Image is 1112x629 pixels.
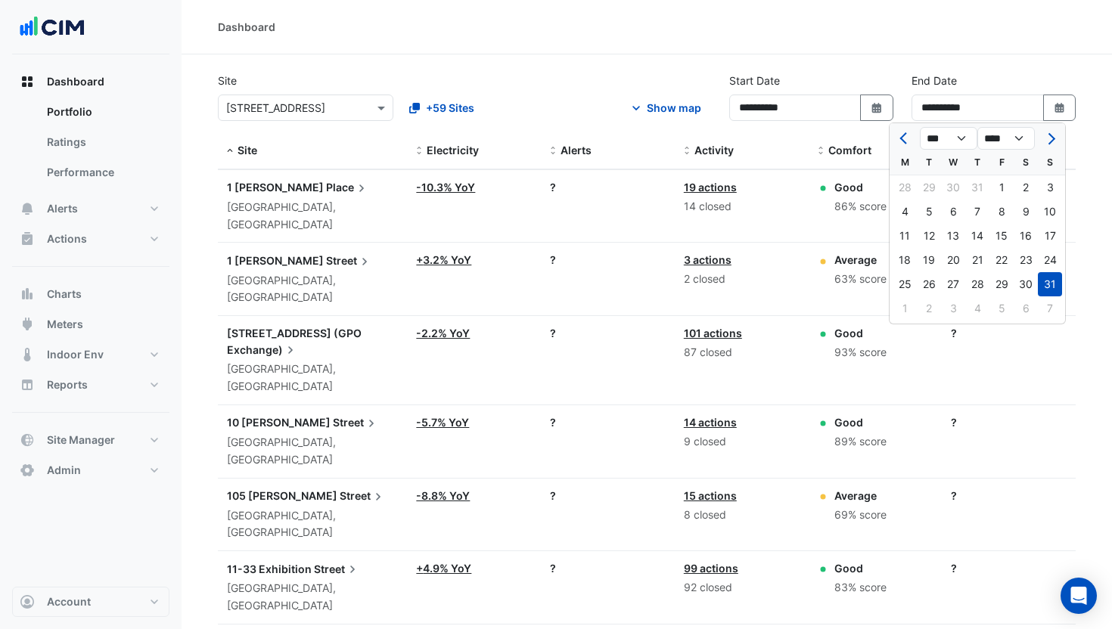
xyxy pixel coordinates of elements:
app-icon: Site Manager [20,432,35,448]
div: Thursday, August 14, 2025 [965,224,989,248]
div: Friday, August 1, 2025 [989,175,1014,200]
button: Previous month [896,126,914,150]
span: [STREET_ADDRESS] (GPO [227,327,362,339]
div: S [1038,150,1062,175]
div: 14 [965,224,989,248]
app-icon: Actions [20,231,35,246]
div: ? [951,488,1067,504]
app-icon: Alerts [20,201,35,216]
div: 15 [989,224,1014,248]
span: 1 [PERSON_NAME] [227,181,324,194]
div: Tuesday, August 26, 2025 [917,272,941,296]
div: Tuesday, August 5, 2025 [917,200,941,224]
span: Activity [694,144,734,156]
div: 6 [1014,296,1038,321]
div: ? [951,325,1067,341]
app-icon: Admin [20,463,35,478]
div: Thursday, July 31, 2025 [965,175,989,200]
div: 5 [917,200,941,224]
a: -5.7% YoY [416,416,469,429]
div: 30 [1014,272,1038,296]
span: Admin [47,463,81,478]
div: Saturday, August 9, 2025 [1014,200,1038,224]
div: T [965,150,989,175]
span: Site Manager [47,432,115,448]
div: Dashboard [12,97,169,194]
div: 69% score [834,507,887,524]
div: Monday, September 1, 2025 [893,296,917,321]
div: 7 [965,200,989,224]
button: +59 Sites [399,95,484,121]
a: -8.8% YoY [416,489,470,502]
a: 15 actions [684,489,737,502]
div: 93% score [834,344,887,361]
div: 28 [965,272,989,296]
button: Site Manager [12,425,169,455]
button: Alerts [12,194,169,224]
span: Exchange) [227,341,298,358]
app-icon: Dashboard [20,74,35,89]
div: [GEOGRAPHIC_DATA], [GEOGRAPHIC_DATA] [227,434,398,469]
button: Meters [12,309,169,339]
div: [GEOGRAPHIC_DATA], [GEOGRAPHIC_DATA] [227,272,398,307]
button: Dashboard [12,67,169,97]
div: 31 [965,175,989,200]
span: 11-33 Exhibition [227,562,312,575]
div: [GEOGRAPHIC_DATA], [GEOGRAPHIC_DATA] [227,361,398,395]
div: 25 [893,272,917,296]
div: Tuesday, September 2, 2025 [917,296,941,321]
div: Average [834,252,887,268]
button: Reports [12,370,169,400]
div: ? [550,179,666,195]
div: Saturday, August 16, 2025 [1014,224,1038,248]
span: Comfort [828,144,871,156]
div: 10 [1038,200,1062,224]
span: Dashboard [47,74,104,89]
a: Performance [35,157,169,187]
div: 29 [989,272,1014,296]
span: Street [333,414,379,431]
div: Tuesday, August 19, 2025 [917,248,941,272]
span: Indoor Env [47,347,104,362]
div: Average [834,488,887,504]
div: Sunday, August 10, 2025 [1038,200,1062,224]
span: Site [238,144,257,156]
div: Friday, August 22, 2025 [989,248,1014,272]
div: 3 [1038,175,1062,200]
div: Wednesday, July 30, 2025 [941,175,965,200]
button: Indoor Env [12,339,169,370]
div: Saturday, August 23, 2025 [1014,248,1038,272]
div: 31 [1038,272,1062,296]
div: Friday, September 5, 2025 [989,296,1014,321]
div: 17 [1038,224,1062,248]
div: Good [834,179,887,195]
div: Open Intercom Messenger [1061,578,1097,614]
div: 2 [1014,175,1038,200]
a: 14 actions [684,416,737,429]
div: S [1014,150,1038,175]
span: 1 [PERSON_NAME] [227,254,324,267]
label: Start Date [729,73,780,88]
span: Electricity [427,144,479,156]
div: T [917,150,941,175]
div: Good [834,414,887,430]
a: Portfolio [35,97,169,127]
div: Wednesday, August 20, 2025 [941,248,965,272]
div: Sunday, August 17, 2025 [1038,224,1062,248]
div: Sunday, August 31, 2025 [1038,272,1062,296]
span: Meters [47,317,83,332]
button: Actions [12,224,169,254]
span: Reports [47,377,88,392]
img: Company Logo [18,12,86,42]
app-icon: Charts [20,287,35,302]
div: 12 [917,224,941,248]
div: 1 [893,296,917,321]
span: +59 Sites [426,100,474,116]
div: Saturday, September 6, 2025 [1014,296,1038,321]
div: Monday, July 28, 2025 [893,175,917,200]
div: Wednesday, August 27, 2025 [941,272,965,296]
div: F [989,150,1014,175]
div: 2 closed [684,271,800,288]
div: Dashboard [218,19,275,35]
div: 26 [917,272,941,296]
